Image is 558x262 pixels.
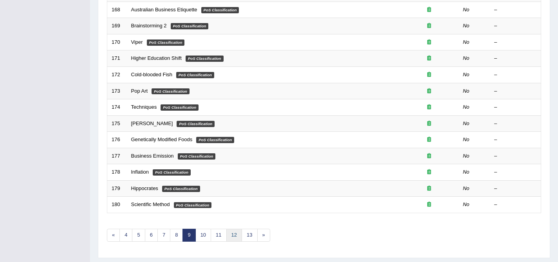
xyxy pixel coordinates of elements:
div: Exam occurring question [404,22,454,30]
a: Scientific Method [131,201,170,207]
a: Techniques [131,104,157,110]
div: Exam occurring question [404,39,454,46]
a: 4 [119,229,132,242]
em: PoS Classification [152,88,190,95]
em: No [463,169,470,175]
div: – [494,39,536,46]
div: Exam occurring question [404,120,454,127]
em: No [463,55,470,61]
td: 175 [107,115,127,132]
em: No [463,136,470,142]
td: 171 [107,50,127,67]
div: – [494,55,536,62]
td: 180 [107,197,127,213]
div: Exam occurring question [404,136,454,144]
a: Cold-blooded Fish [131,72,173,77]
a: [PERSON_NAME] [131,120,173,126]
a: Pop Art [131,88,148,94]
em: PoS Classification [147,39,185,46]
td: 169 [107,18,127,34]
a: 7 [157,229,170,242]
em: PoS Classification [161,104,199,111]
div: Exam occurring question [404,71,454,79]
div: – [494,185,536,192]
a: 9 [182,229,195,242]
td: 172 [107,66,127,83]
td: 177 [107,148,127,164]
a: 12 [226,229,242,242]
div: – [494,153,536,160]
td: 179 [107,180,127,197]
em: PoS Classification [201,7,239,13]
a: 11 [211,229,226,242]
em: No [463,201,470,207]
div: Exam occurring question [404,6,454,14]
em: No [463,120,470,126]
a: 10 [195,229,211,242]
div: – [494,104,536,111]
div: – [494,6,536,14]
em: PoS Classification [176,72,214,78]
em: No [463,153,470,159]
td: 178 [107,164,127,181]
em: No [463,72,470,77]
div: Exam occurring question [404,169,454,176]
a: Business Emission [131,153,174,159]
a: Australian Business Etiquette [131,7,197,13]
div: Exam occurring question [404,201,454,208]
a: 13 [242,229,257,242]
td: 173 [107,83,127,99]
a: Genetically Modified Foods [131,136,193,142]
em: No [463,39,470,45]
div: – [494,22,536,30]
div: – [494,120,536,127]
div: Exam occurring question [404,55,454,62]
div: – [494,88,536,95]
em: PoS Classification [177,121,215,127]
td: 170 [107,34,127,50]
div: – [494,169,536,176]
em: No [463,88,470,94]
a: 8 [170,229,183,242]
em: PoS Classification [153,169,191,176]
div: – [494,71,536,79]
div: Exam occurring question [404,104,454,111]
a: 6 [145,229,158,242]
a: Hippocrates [131,185,158,191]
em: PoS Classification [174,202,212,208]
div: – [494,201,536,208]
div: – [494,136,536,144]
em: No [463,7,470,13]
a: Brainstorming 2 [131,23,167,29]
div: Exam occurring question [404,185,454,192]
a: » [257,229,270,242]
em: PoS Classification [186,56,224,62]
em: PoS Classification [162,186,200,192]
div: Exam occurring question [404,153,454,160]
div: Exam occurring question [404,88,454,95]
td: 174 [107,99,127,116]
a: 5 [132,229,145,242]
a: Viper [131,39,143,45]
em: No [463,23,470,29]
a: Inflation [131,169,149,175]
em: PoS Classification [178,153,216,160]
a: Higher Education Shift [131,55,182,61]
td: 176 [107,132,127,148]
em: No [463,185,470,191]
td: 168 [107,2,127,18]
em: No [463,104,470,110]
a: « [107,229,120,242]
em: PoS Classification [196,137,234,143]
em: PoS Classification [171,23,209,29]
